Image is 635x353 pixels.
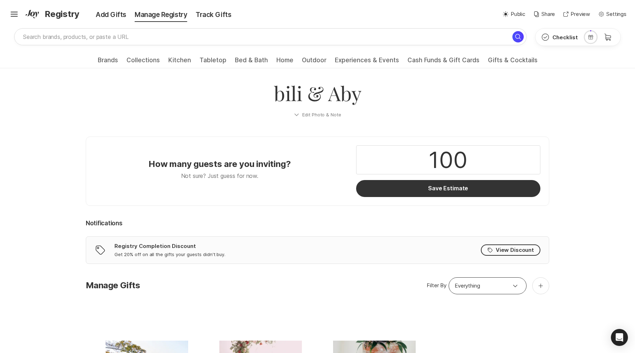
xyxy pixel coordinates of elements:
[86,219,122,228] p: Notifications
[599,10,626,18] button: Settings
[114,242,196,250] p: Registry Completion Discount
[563,10,590,18] button: Preview
[86,280,140,291] p: Manage Gifts
[45,8,79,21] span: Registry
[606,10,626,18] p: Settings
[82,10,130,20] div: Add Gifts
[512,31,524,42] button: Search for
[535,29,584,46] button: Checklist
[98,57,118,68] a: Brands
[534,10,555,18] button: Share
[427,282,446,290] p: Filter By
[200,57,226,68] a: Tabletop
[86,106,549,123] button: Edit Photo & Note
[488,57,538,68] a: Gifts & Cocktails
[408,57,479,68] a: Cash Funds & Gift Cards
[503,10,525,18] button: Public
[191,10,235,20] div: Track Gifts
[541,10,555,18] p: Share
[94,80,541,106] p: bili & Aby
[356,180,540,197] button: Save Estimate
[168,57,191,68] a: Kitchen
[130,10,191,20] div: Manage Registry
[571,10,590,18] p: Preview
[511,282,519,290] span: Option select
[148,158,291,169] p: How many guests are you inviting?
[302,57,326,68] a: Outdoor
[235,57,268,68] a: Bed & Bath
[276,57,293,68] a: Home
[611,329,628,346] div: Open Intercom Messenger
[508,282,522,290] button: open menu
[114,251,225,257] p: Get 20% off on all the gifts your guests didn't buy.
[127,57,160,68] a: Collections
[481,244,540,256] button: View Discount
[181,172,258,180] p: Not sure? Just guess for now.
[511,10,525,18] p: Public
[335,57,399,68] a: Experiences & Events
[14,28,527,45] input: Search brands, products, or paste a URL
